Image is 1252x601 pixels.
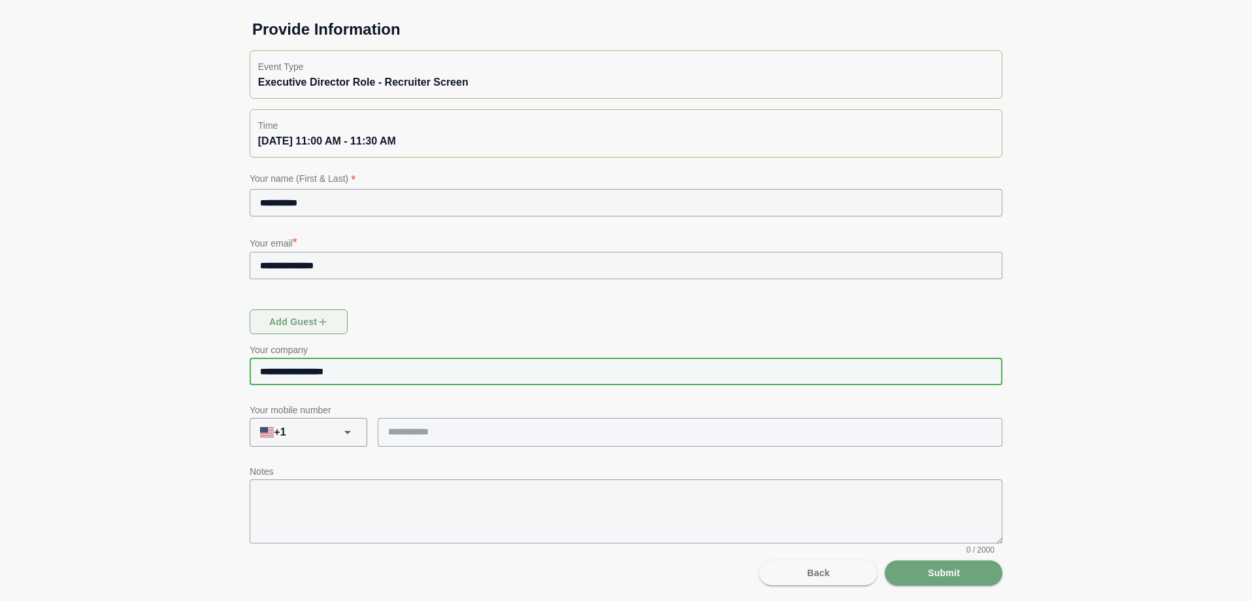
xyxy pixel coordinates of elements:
[242,19,1010,40] h1: Provide Information
[258,59,994,75] p: Event Type
[250,233,1002,252] p: Your email
[258,133,994,149] div: [DATE] 11:00 AM - 11:30 AM
[250,171,1002,189] p: Your name (First & Last)
[806,560,830,585] span: Back
[258,75,994,90] div: Executive Director Role - Recruiter Screen
[269,309,329,334] span: Add guest
[250,402,1002,418] p: Your mobile number
[927,560,960,585] span: Submit
[250,342,1002,358] p: Your company
[250,309,348,334] button: Add guest
[885,560,1002,585] button: Submit
[966,545,995,555] span: 0 / 2000
[759,560,877,585] button: Back
[250,464,1002,479] p: Notes
[258,118,994,133] p: Time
